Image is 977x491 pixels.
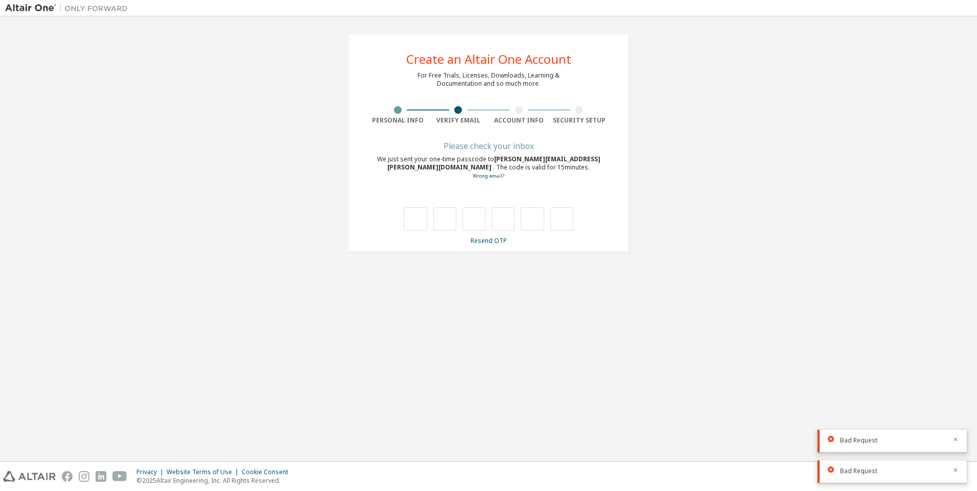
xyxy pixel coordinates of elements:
[471,236,507,245] a: Resend OTP
[5,3,133,13] img: Altair One
[96,471,106,482] img: linkedin.svg
[473,173,504,179] a: Go back to the registration form
[840,436,877,445] span: Bad Request
[112,471,127,482] img: youtube.svg
[549,116,610,125] div: Security Setup
[367,155,610,180] div: We just sent your one-time passcode to . The code is valid for 15 minutes.
[367,143,610,149] div: Please check your inbox
[367,116,428,125] div: Personal Info
[79,471,89,482] img: instagram.svg
[242,468,294,476] div: Cookie Consent
[387,155,600,171] span: [PERSON_NAME][EMAIL_ADDRESS][PERSON_NAME][DOMAIN_NAME]
[417,71,560,88] div: For Free Trials, Licenses, Downloads, Learning & Documentation and so much more.
[136,476,294,485] p: © 2025 Altair Engineering, Inc. All Rights Reserved.
[167,468,242,476] div: Website Terms of Use
[428,116,489,125] div: Verify Email
[840,467,877,475] span: Bad Request
[488,116,549,125] div: Account Info
[136,468,167,476] div: Privacy
[3,471,56,482] img: altair_logo.svg
[406,53,571,65] div: Create an Altair One Account
[62,471,73,482] img: facebook.svg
